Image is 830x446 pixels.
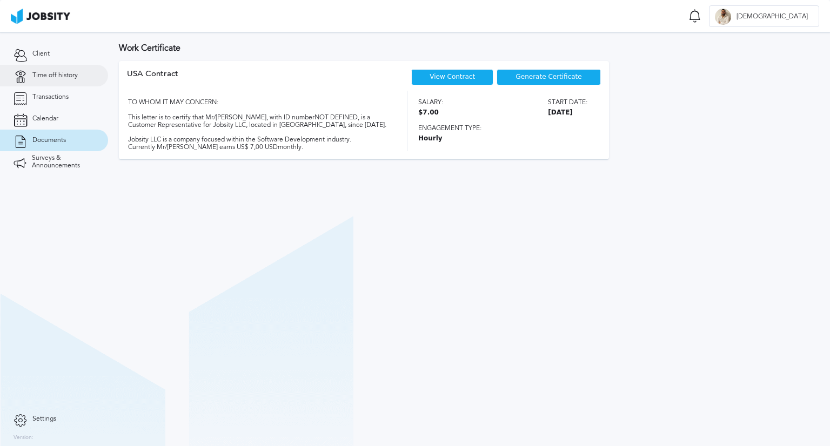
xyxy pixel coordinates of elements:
h3: Work Certificate [119,43,819,53]
div: J [715,9,731,25]
span: Time off history [32,72,78,79]
span: Hourly [418,135,587,143]
div: TO WHOM IT MAY CONCERN: This letter is to certify that Mr/[PERSON_NAME], with ID number NOT DEFIN... [127,91,388,151]
span: Documents [32,137,66,144]
span: Generate Certificate [516,73,582,81]
span: Engagement type: [418,125,587,132]
span: Calendar [32,115,58,123]
span: [DATE] [548,109,587,117]
span: Start date: [548,99,587,106]
img: ab4bad089aa723f57921c736e9817d99.png [11,9,70,24]
span: Surveys & Announcements [32,154,95,170]
span: [DEMOGRAPHIC_DATA] [731,13,813,21]
span: $7.00 [418,109,443,117]
span: Salary: [418,99,443,106]
span: Transactions [32,93,69,101]
a: View Contract [430,73,475,80]
span: Settings [32,415,56,423]
div: USA Contract [127,69,178,91]
button: J[DEMOGRAPHIC_DATA] [709,5,819,27]
span: Client [32,50,50,58]
label: Version: [14,435,34,441]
